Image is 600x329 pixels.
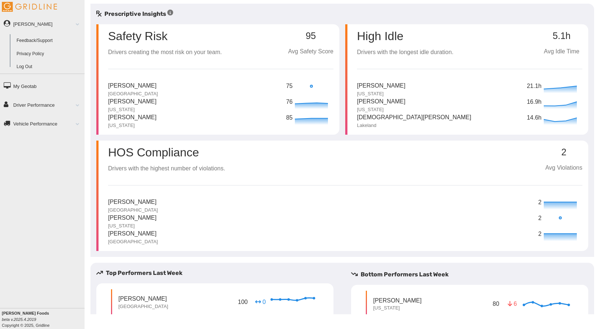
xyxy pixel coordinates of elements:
[108,164,225,173] p: Drivers with the highest number of violations.
[357,91,406,97] p: [US_STATE]
[108,207,158,213] p: [GEOGRAPHIC_DATA]
[108,238,158,245] p: [GEOGRAPHIC_DATA]
[541,31,582,41] p: 5.1h
[357,30,453,42] p: High Idle
[491,298,501,309] p: 80
[357,122,471,129] p: Lakeland
[357,81,406,91] p: [PERSON_NAME]
[108,30,168,42] p: Safety Risk
[2,311,49,315] b: [PERSON_NAME] Foods
[108,146,225,158] p: HOS Compliance
[108,48,222,57] p: Drivers creating the most risk on your team.
[96,10,173,18] h5: Prescriptive Insights
[373,305,422,311] p: [US_STATE]
[351,270,594,279] h5: Bottom Performers Last Week
[541,47,582,56] p: Avg Idle Time
[108,122,157,129] p: [US_STATE]
[527,113,542,123] p: 14.6h
[13,47,85,61] a: Privacy Policy
[538,214,542,223] p: 2
[2,2,57,12] img: Gridline
[357,97,406,106] p: [PERSON_NAME]
[108,198,158,207] p: [PERSON_NAME]
[527,98,542,107] p: 16.9h
[118,294,168,303] p: [PERSON_NAME]
[13,60,85,74] a: Log Out
[538,230,542,239] p: 2
[108,81,158,91] p: [PERSON_NAME]
[373,296,422,305] p: [PERSON_NAME]
[286,82,293,91] p: 75
[286,98,293,107] p: 76
[357,113,471,122] p: [DEMOGRAPHIC_DATA][PERSON_NAME]
[288,31,333,41] p: 95
[236,296,249,308] p: 100
[108,97,157,106] p: [PERSON_NAME]
[255,298,266,306] p: 0
[286,113,293,123] p: 85
[545,163,582,173] p: Avg Violations
[96,269,339,277] h5: Top Performers Last Week
[2,317,36,322] i: beta v.2025.4.2019
[527,82,542,91] p: 21.1h
[2,310,85,328] div: Copyright © 2025, Gridline
[507,300,518,308] p: 6
[108,229,158,238] p: [PERSON_NAME]
[118,303,168,310] p: [GEOGRAPHIC_DATA]
[108,113,157,122] p: [PERSON_NAME]
[357,106,406,113] p: [US_STATE]
[108,223,157,229] p: [US_STATE]
[108,106,157,113] p: [US_STATE]
[288,47,333,56] p: Avg Safety Score
[357,48,453,57] p: Drivers with the longest idle duration.
[545,147,582,158] p: 2
[108,213,157,223] p: [PERSON_NAME]
[538,198,542,207] p: 2
[13,34,85,47] a: Feedback/Support
[108,91,158,97] p: [GEOGRAPHIC_DATA]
